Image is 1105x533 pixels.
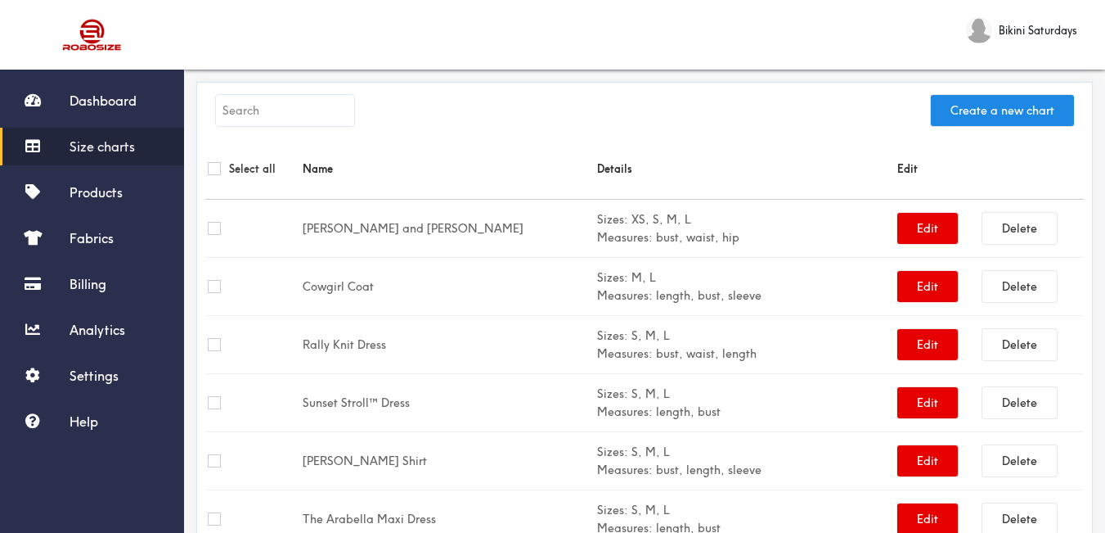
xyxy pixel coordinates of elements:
span: Dashboard [70,93,137,109]
label: Select all [229,160,276,178]
button: Delete [982,387,1057,418]
b: Sizes: [597,270,628,285]
button: Edit [897,271,958,302]
span: Products [70,184,123,201]
td: Cowgirl Coat [300,258,595,316]
span: Help [70,413,98,430]
button: Edit [897,213,958,244]
button: Delete [982,329,1057,360]
td: S, M, L length, bust [595,374,895,432]
span: Size charts [70,138,135,155]
b: Sizes: [597,445,628,459]
td: Rally Knit Dress [300,316,595,374]
button: Delete [982,271,1057,302]
b: Sizes: [597,328,628,343]
th: Edit [895,138,1084,200]
img: Bikini Saturdays [966,17,992,43]
td: S, M, L bust, waist, length [595,316,895,374]
span: Settings [70,368,119,384]
b: Measures: [597,346,653,361]
b: Measures: [597,463,653,477]
span: Billing [70,276,106,292]
input: Search [216,95,354,126]
td: Sunset Stroll™ Dress [300,374,595,432]
button: Create a new chart [931,95,1074,126]
th: Details [595,138,895,200]
td: XS, S, M, L bust, waist, hip [595,200,895,258]
td: [PERSON_NAME] Shirt [300,432,595,490]
th: Name [300,138,595,200]
span: Analytics [70,322,125,338]
span: Bikini Saturdays [999,21,1077,39]
b: Sizes: [597,386,628,401]
td: M, L length, bust, sleeve [595,258,895,316]
button: Delete [982,213,1057,244]
b: Measures: [597,404,653,419]
button: Delete [982,445,1057,477]
b: Measures: [597,230,653,245]
td: S, M, L bust, length, sleeve [595,432,895,490]
b: Sizes: [597,503,628,517]
button: Edit [897,329,958,360]
b: Measures: [597,288,653,303]
td: [PERSON_NAME] and [PERSON_NAME] [300,200,595,258]
img: Robosize [31,12,154,57]
b: Sizes: [597,212,628,227]
button: Edit [897,445,958,477]
button: Edit [897,387,958,418]
span: Fabrics [70,230,114,246]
